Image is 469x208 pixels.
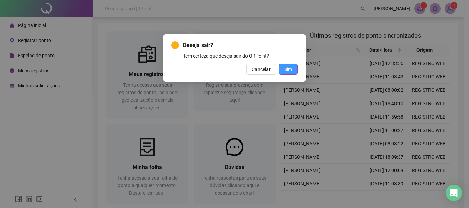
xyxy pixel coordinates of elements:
button: Cancelar [246,64,276,75]
span: Deseja sair? [183,41,298,49]
div: Open Intercom Messenger [446,185,462,201]
button: Sim [279,64,298,75]
span: exclamation-circle [171,41,179,49]
span: Cancelar [252,65,271,73]
span: Sim [284,65,292,73]
div: Tem certeza que deseja sair do QRPoint? [183,52,298,60]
